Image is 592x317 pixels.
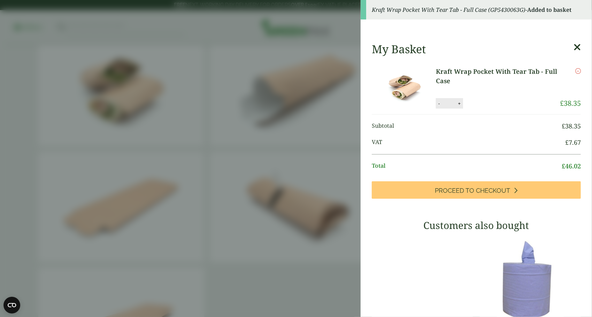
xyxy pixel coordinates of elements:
a: Remove this item [575,67,581,75]
span: Total [372,161,562,171]
bdi: 38.35 [562,122,581,130]
h2: My Basket [372,42,426,56]
strong: Added to basket [527,6,571,14]
span: £ [562,122,565,130]
em: Kraft Wrap Pocket With Tear Tab - Full Case (GP5430063G) [372,6,525,14]
span: £ [560,98,564,108]
a: Proceed to Checkout [372,181,581,199]
button: + [456,101,463,106]
button: - [436,101,442,106]
bdi: 46.02 [562,162,581,170]
bdi: 7.67 [565,138,581,146]
span: VAT [372,138,565,147]
span: Subtotal [372,121,562,131]
span: Proceed to Checkout [435,187,510,195]
h3: Customers also bought [372,220,581,231]
bdi: 38.35 [560,98,581,108]
span: £ [565,138,569,146]
span: £ [562,162,565,170]
button: Open CMP widget [3,297,20,314]
a: Kraft Wrap Pocket With Tear Tab - Full Case [436,67,560,86]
